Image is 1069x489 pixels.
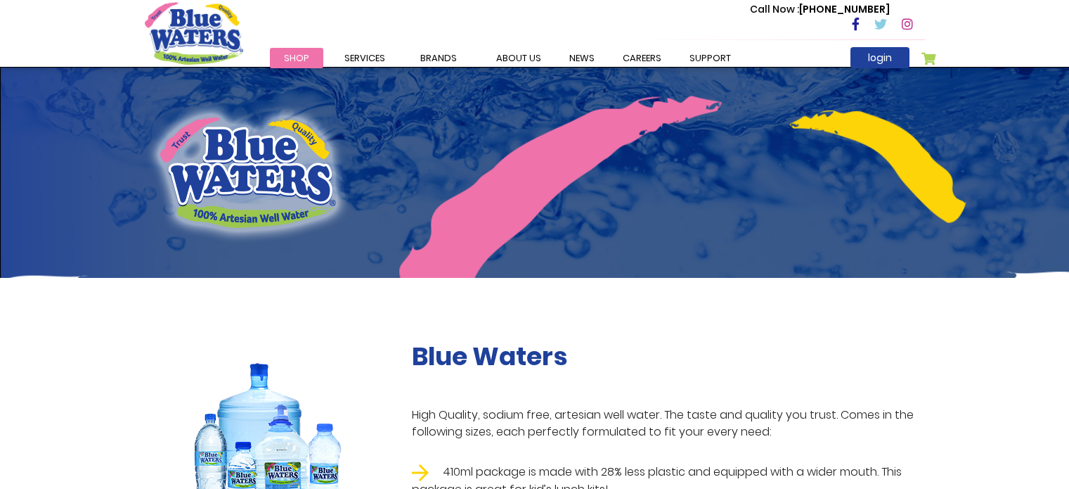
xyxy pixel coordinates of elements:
h2: Blue Waters [412,341,925,371]
a: store logo [145,2,243,64]
a: about us [482,48,555,68]
a: support [675,48,745,68]
span: Services [344,51,385,65]
a: login [850,47,909,68]
span: Shop [284,51,309,65]
p: High Quality, sodium free, artesian well water. The taste and quality you trust. Comes in the fol... [412,407,925,440]
span: Call Now : [750,2,799,16]
a: News [555,48,609,68]
a: careers [609,48,675,68]
a: Services [330,48,399,68]
a: Shop [270,48,323,68]
a: Brands [406,48,471,68]
p: [PHONE_NUMBER] [750,2,890,17]
span: Brands [420,51,457,65]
